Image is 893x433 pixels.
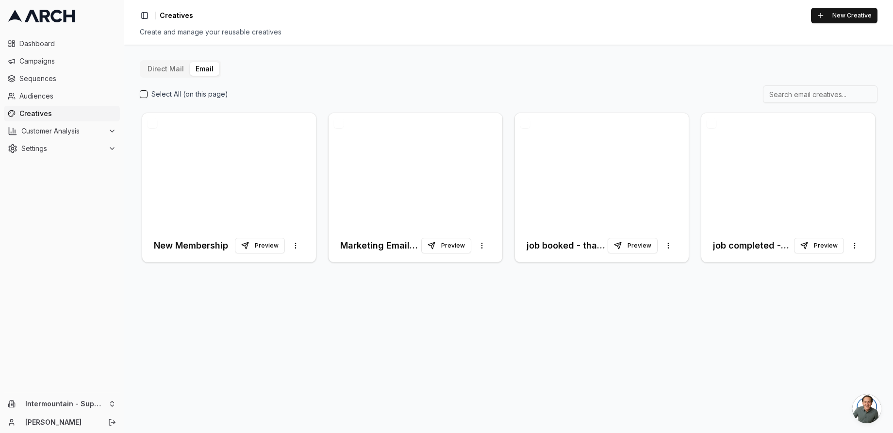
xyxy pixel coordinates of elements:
[763,85,877,103] input: Search email creatives...
[608,238,658,253] button: Preview
[421,238,471,253] button: Preview
[4,53,120,69] a: Campaigns
[794,238,844,253] button: Preview
[21,144,104,153] span: Settings
[25,400,104,408] span: Intermountain - Superior Water & Air
[19,109,116,118] span: Creatives
[19,56,116,66] span: Campaigns
[19,74,116,83] span: Sequences
[19,91,116,101] span: Audiences
[4,36,120,51] a: Dashboard
[4,106,120,121] a: Creatives
[142,62,190,76] button: Direct Mail
[105,416,119,429] button: Log out
[852,394,881,423] div: Open chat
[21,126,104,136] span: Customer Analysis
[235,238,285,253] button: Preview
[811,8,877,23] button: New Creative
[160,11,193,20] span: Creatives
[190,62,219,76] button: Email
[713,239,794,252] h3: job completed - thank you
[19,39,116,49] span: Dashboard
[4,71,120,86] a: Sequences
[4,141,120,156] button: Settings
[154,239,228,252] h3: New Membership
[25,417,98,427] a: [PERSON_NAME]
[527,239,608,252] h3: job booked - thank you
[340,239,421,252] h3: Marketing Email 1.0
[160,11,193,20] nav: breadcrumb
[4,88,120,104] a: Audiences
[4,123,120,139] button: Customer Analysis
[151,89,228,99] label: Select All (on this page)
[140,27,877,37] div: Create and manage your reusable creatives
[4,396,120,412] button: Intermountain - Superior Water & Air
